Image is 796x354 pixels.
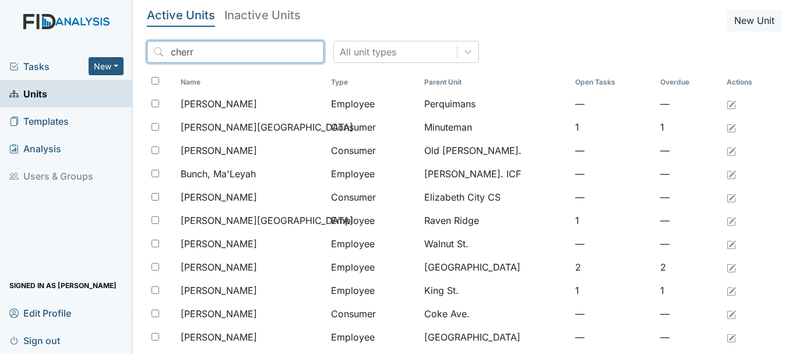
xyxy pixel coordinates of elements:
[570,209,656,232] td: 1
[326,185,420,209] td: Consumer
[570,325,656,349] td: —
[9,139,61,157] span: Analysis
[181,237,257,251] span: [PERSON_NAME]
[727,260,736,274] a: Edit
[656,325,722,349] td: —
[656,162,722,185] td: —
[9,331,60,349] span: Sign out
[326,279,420,302] td: Employee
[727,143,736,157] a: Edit
[727,213,736,227] a: Edit
[727,97,736,111] a: Edit
[181,307,257,321] span: [PERSON_NAME]
[181,120,353,134] span: [PERSON_NAME][GEOGRAPHIC_DATA]
[326,255,420,279] td: Employee
[326,325,420,349] td: Employee
[181,190,257,204] span: [PERSON_NAME]
[727,120,736,134] a: Edit
[570,92,656,115] td: —
[570,279,656,302] td: 1
[727,330,736,344] a: Edit
[656,279,722,302] td: 1
[420,279,570,302] td: King St.
[656,115,722,139] td: 1
[420,325,570,349] td: [GEOGRAPHIC_DATA]
[656,232,722,255] td: —
[727,307,736,321] a: Edit
[420,139,570,162] td: Old [PERSON_NAME].
[326,232,420,255] td: Employee
[570,139,656,162] td: —
[570,115,656,139] td: 1
[326,209,420,232] td: Employee
[326,72,420,92] th: Toggle SortBy
[9,112,69,130] span: Templates
[727,237,736,251] a: Edit
[152,77,159,85] input: Toggle All Rows Selected
[147,9,215,21] h5: Active Units
[181,283,257,297] span: [PERSON_NAME]
[656,72,722,92] th: Toggle SortBy
[570,72,656,92] th: Toggle SortBy
[656,139,722,162] td: —
[727,9,782,31] button: New Unit
[570,185,656,209] td: —
[420,92,570,115] td: Perquimans
[420,302,570,325] td: Coke Ave.
[9,304,71,322] span: Edit Profile
[326,162,420,185] td: Employee
[176,72,326,92] th: Toggle SortBy
[656,209,722,232] td: —
[224,9,301,21] h5: Inactive Units
[181,97,257,111] span: [PERSON_NAME]
[326,302,420,325] td: Consumer
[147,41,324,63] input: Search...
[570,232,656,255] td: —
[89,57,124,75] button: New
[326,92,420,115] td: Employee
[656,185,722,209] td: —
[9,85,47,103] span: Units
[340,45,396,59] div: All unit types
[722,72,780,92] th: Actions
[420,209,570,232] td: Raven Ridge
[9,59,89,73] a: Tasks
[570,302,656,325] td: —
[326,139,420,162] td: Consumer
[181,260,257,274] span: [PERSON_NAME]
[326,115,420,139] td: Consumer
[727,167,736,181] a: Edit
[420,72,570,92] th: Toggle SortBy
[420,255,570,279] td: [GEOGRAPHIC_DATA]
[420,185,570,209] td: Elizabeth City CS
[570,255,656,279] td: 2
[656,92,722,115] td: —
[420,232,570,255] td: Walnut St.
[181,167,256,181] span: Bunch, Ma'Leyah
[420,115,570,139] td: Minuteman
[656,302,722,325] td: —
[181,143,257,157] span: [PERSON_NAME]
[181,330,257,344] span: [PERSON_NAME]
[656,255,722,279] td: 2
[181,213,353,227] span: [PERSON_NAME][GEOGRAPHIC_DATA]
[727,190,736,204] a: Edit
[420,162,570,185] td: [PERSON_NAME]. ICF
[9,276,117,295] span: Signed in as [PERSON_NAME]
[727,283,736,297] a: Edit
[570,162,656,185] td: —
